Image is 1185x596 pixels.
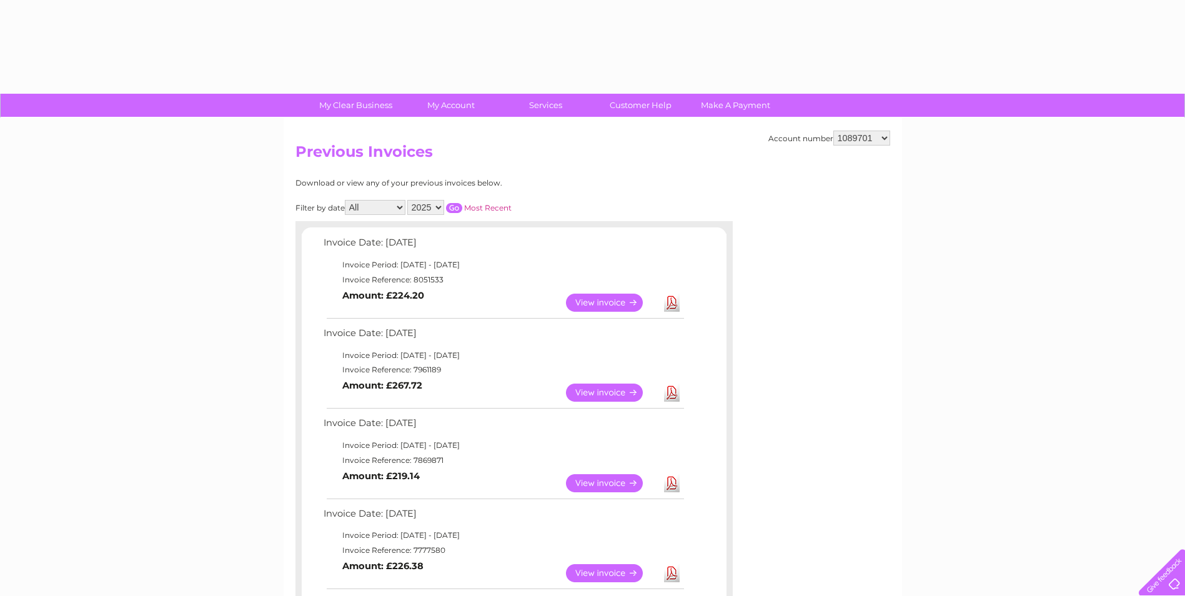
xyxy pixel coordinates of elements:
[320,415,686,438] td: Invoice Date: [DATE]
[320,348,686,363] td: Invoice Period: [DATE] - [DATE]
[566,294,658,312] a: View
[320,505,686,529] td: Invoice Date: [DATE]
[768,131,890,146] div: Account number
[664,474,680,492] a: Download
[664,384,680,402] a: Download
[684,94,787,117] a: Make A Payment
[589,94,692,117] a: Customer Help
[320,543,686,558] td: Invoice Reference: 7777580
[320,528,686,543] td: Invoice Period: [DATE] - [DATE]
[320,453,686,468] td: Invoice Reference: 7869871
[320,257,686,272] td: Invoice Period: [DATE] - [DATE]
[566,474,658,492] a: View
[342,470,420,482] b: Amount: £219.14
[320,362,686,377] td: Invoice Reference: 7961189
[566,564,658,582] a: View
[320,272,686,287] td: Invoice Reference: 8051533
[342,290,424,301] b: Amount: £224.20
[342,560,424,572] b: Amount: £226.38
[304,94,407,117] a: My Clear Business
[664,294,680,312] a: Download
[295,143,890,167] h2: Previous Invoices
[320,325,686,348] td: Invoice Date: [DATE]
[342,380,422,391] b: Amount: £267.72
[320,438,686,453] td: Invoice Period: [DATE] - [DATE]
[295,179,623,187] div: Download or view any of your previous invoices below.
[320,234,686,257] td: Invoice Date: [DATE]
[566,384,658,402] a: View
[295,200,623,215] div: Filter by date
[494,94,597,117] a: Services
[399,94,502,117] a: My Account
[664,564,680,582] a: Download
[464,203,512,212] a: Most Recent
